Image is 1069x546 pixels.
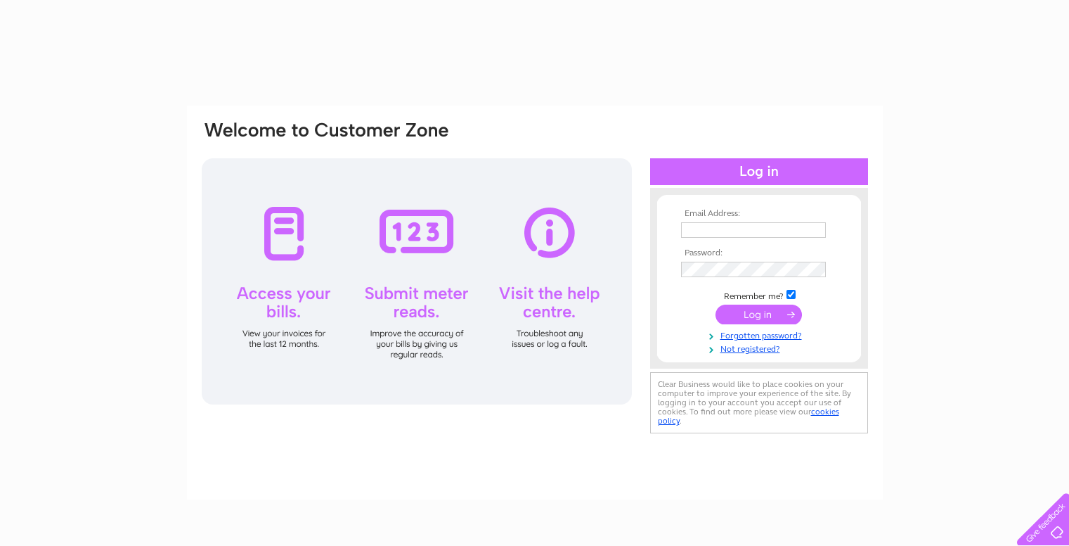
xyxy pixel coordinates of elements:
input: Submit [715,305,802,324]
a: Not registered? [681,341,841,355]
a: cookies policy [658,407,839,426]
div: Clear Business would like to place cookies on your computer to improve your experience of the sit... [650,372,868,433]
th: Password: [678,248,841,258]
td: Remember me? [678,288,841,302]
th: Email Address: [678,209,841,219]
a: Forgotten password? [681,328,841,341]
